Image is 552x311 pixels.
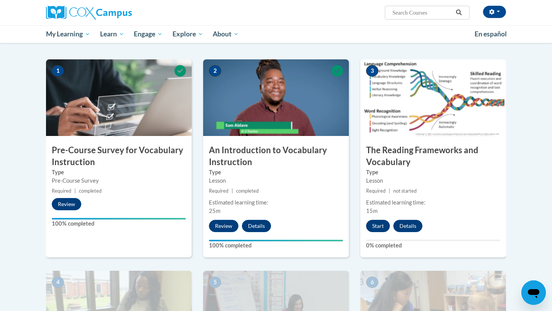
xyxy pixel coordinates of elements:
[52,198,81,210] button: Review
[366,220,390,232] button: Start
[209,277,221,288] span: 5
[521,280,546,305] iframe: Button to launch messaging window
[74,188,76,194] span: |
[134,29,163,39] span: Engage
[52,218,186,219] div: Your progress
[95,25,129,43] a: Learn
[168,25,208,43] a: Explore
[100,29,124,39] span: Learn
[232,188,233,194] span: |
[172,29,203,39] span: Explore
[46,6,192,20] a: Cox Campus
[79,188,102,194] span: completed
[209,65,221,77] span: 2
[360,144,506,168] h3: The Reading Frameworks and Vocabulary
[392,8,453,17] input: Search Courses
[366,168,500,177] label: Type
[483,6,506,18] button: Account Settings
[203,144,349,168] h3: An Introduction to Vocabulary Instruction
[209,188,228,194] span: Required
[52,188,71,194] span: Required
[470,26,512,42] a: En español
[236,188,259,194] span: completed
[209,220,238,232] button: Review
[46,59,192,136] img: Course Image
[389,188,390,194] span: |
[209,240,343,241] div: Your progress
[366,277,378,288] span: 6
[41,25,95,43] a: My Learning
[52,168,186,177] label: Type
[208,25,244,43] a: About
[209,198,343,207] div: Estimated learning time:
[203,59,349,136] img: Course Image
[209,241,343,250] label: 100% completed
[34,25,517,43] div: Main menu
[52,65,64,77] span: 1
[46,29,90,39] span: My Learning
[52,219,186,228] label: 100% completed
[366,241,500,250] label: 0% completed
[52,277,64,288] span: 4
[129,25,168,43] a: Engage
[242,220,271,232] button: Details
[209,177,343,185] div: Lesson
[52,177,186,185] div: Pre-Course Survey
[366,177,500,185] div: Lesson
[366,188,386,194] span: Required
[366,208,378,214] span: 15m
[453,8,465,17] button: Search
[209,168,343,177] label: Type
[393,220,422,232] button: Details
[366,198,500,207] div: Estimated learning time:
[213,29,239,39] span: About
[46,144,192,168] h3: Pre-Course Survey for Vocabulary Instruction
[46,6,132,20] img: Cox Campus
[475,30,507,38] span: En español
[209,208,220,214] span: 25m
[366,65,378,77] span: 3
[360,59,506,136] img: Course Image
[393,188,417,194] span: not started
